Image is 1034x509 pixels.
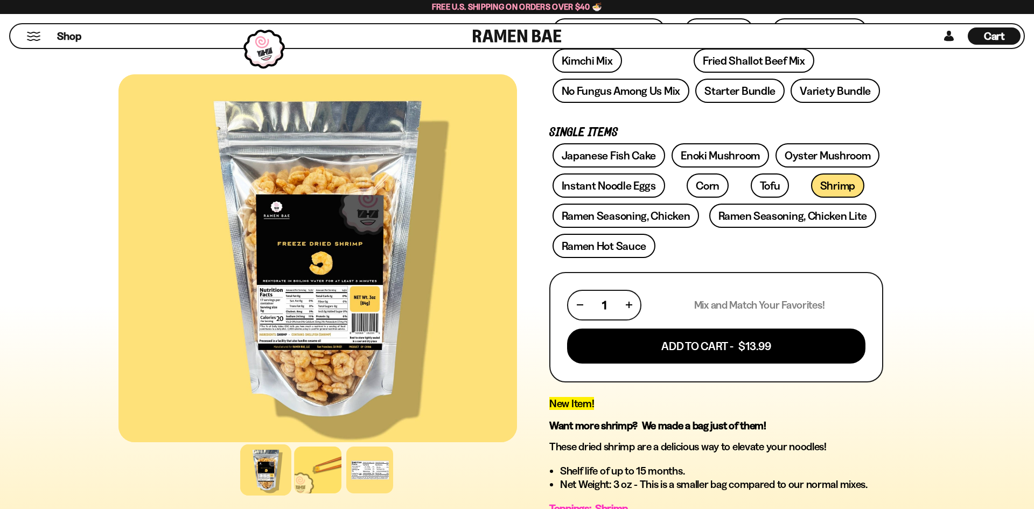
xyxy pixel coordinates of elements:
[672,143,769,168] a: Enoki Mushroom
[968,24,1021,48] div: Cart
[549,440,883,454] p: These dried shrimp are a delicious way to elevate your noodles!
[553,173,665,198] a: Instant Noodle Eggs
[791,79,880,103] a: Variety Bundle
[553,234,656,258] a: Ramen Hot Sauce
[560,464,883,478] li: Shelf life of up to 15 months.
[709,204,876,228] a: Ramen Seasoning, Chicken Lite
[687,173,729,198] a: Corn
[57,29,81,44] span: Shop
[560,478,883,491] li: Net Weight: 3 oz - This is a smaller bag compared to our normal mixes.
[553,48,622,73] a: Kimchi Mix
[553,143,666,168] a: Japanese Fish Cake
[553,204,700,228] a: Ramen Seasoning, Chicken
[432,2,603,12] span: Free U.S. Shipping on Orders over $40 🍜
[694,48,814,73] a: Fried Shallot Beef Mix
[751,173,790,198] a: Tofu
[694,298,825,312] p: Mix and Match Your Favorites!
[26,32,41,41] button: Mobile Menu Trigger
[549,419,766,432] strong: Want more shrimp? We made a bag just of them!
[549,128,883,138] p: Single Items
[984,30,1005,43] span: Cart
[695,79,785,103] a: Starter Bundle
[553,79,689,103] a: No Fungus Among Us Mix
[57,27,81,45] a: Shop
[602,298,606,312] span: 1
[567,329,865,364] button: Add To Cart - $13.99
[549,397,594,410] span: New Item!
[775,143,880,168] a: Oyster Mushroom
